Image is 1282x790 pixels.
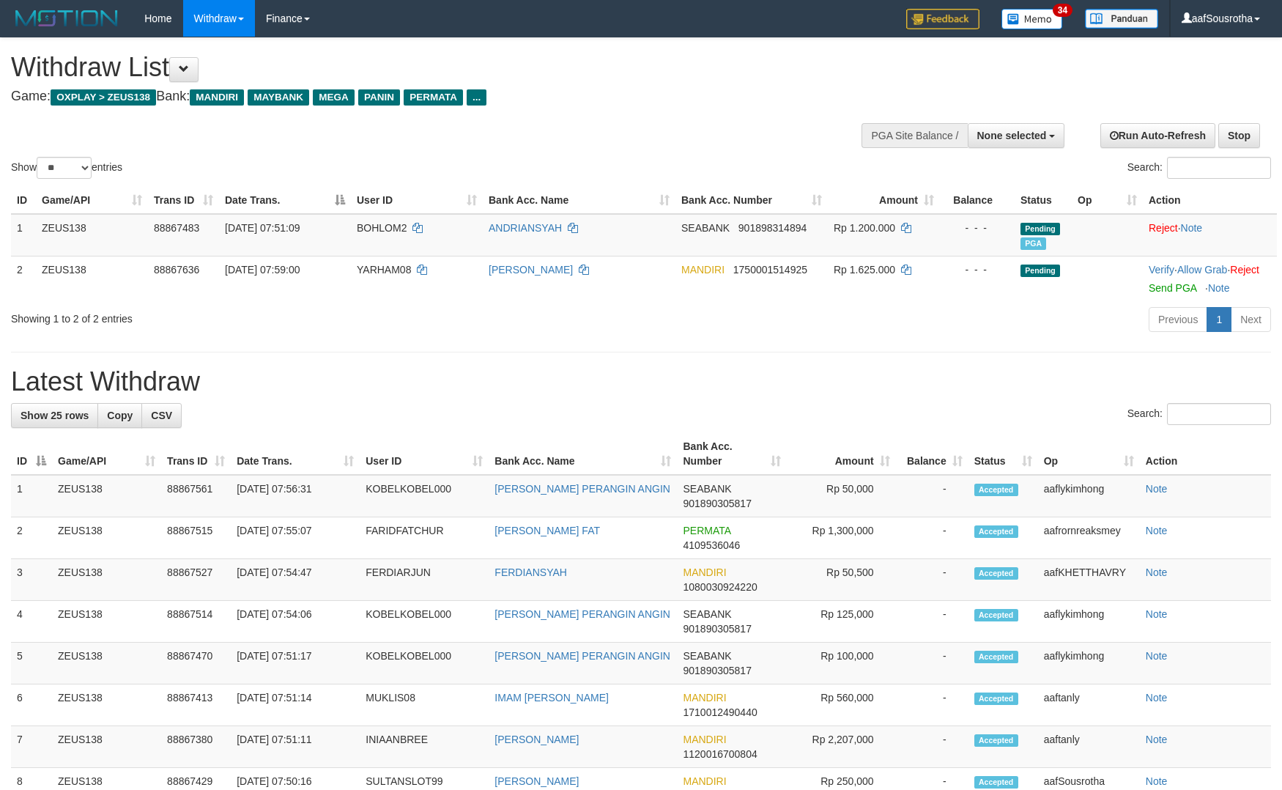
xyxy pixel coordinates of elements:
td: [DATE] 07:55:07 [231,517,360,559]
td: Rp 1,300,000 [787,517,896,559]
a: [PERSON_NAME] FAT [494,525,600,536]
td: - [896,601,968,643]
div: PGA Site Balance / [862,123,967,148]
span: MANDIRI [683,566,726,578]
span: Copy 1120016700804 to clipboard [683,748,757,760]
label: Search: [1127,403,1271,425]
span: Copy 1710012490440 to clipboard [683,706,757,718]
th: Status [1015,187,1072,214]
th: Trans ID: activate to sort column ascending [161,433,231,475]
span: Copy [107,410,133,421]
td: aafKHETTHAVRY [1038,559,1140,601]
span: Show 25 rows [21,410,89,421]
td: - [896,559,968,601]
span: 88867636 [154,264,199,276]
th: Game/API: activate to sort column ascending [36,187,148,214]
select: Showentries [37,157,92,179]
a: Note [1146,608,1168,620]
th: Amount: activate to sort column ascending [828,187,940,214]
td: aafrornreaksmey [1038,517,1140,559]
th: Balance: activate to sort column ascending [896,433,968,475]
td: aaflykimhong [1038,475,1140,517]
td: - [896,517,968,559]
span: SEABANK [683,608,731,620]
td: · · [1143,256,1277,301]
th: Bank Acc. Number: activate to sort column ascending [675,187,828,214]
td: 88867514 [161,601,231,643]
label: Show entries [11,157,122,179]
td: 3 [11,559,52,601]
a: [PERSON_NAME] PERANGIN ANGIN [494,608,670,620]
td: - [896,684,968,726]
td: aaflykimhong [1038,601,1140,643]
span: Rp 1.625.000 [834,264,895,276]
span: Copy 4109536046 to clipboard [683,539,740,551]
td: 88867515 [161,517,231,559]
td: 4 [11,601,52,643]
th: ID [11,187,36,214]
h4: Game: Bank: [11,89,840,104]
a: FERDIANSYAH [494,566,567,578]
img: Button%20Memo.svg [1001,9,1063,29]
span: Copy 901890305817 to clipboard [683,665,751,676]
span: · [1177,264,1230,276]
input: Search: [1167,157,1271,179]
td: [DATE] 07:54:47 [231,559,360,601]
td: 88867380 [161,726,231,768]
span: MANDIRI [190,89,244,106]
span: PERMATA [404,89,463,106]
td: [DATE] 07:51:11 [231,726,360,768]
td: Rp 560,000 [787,684,896,726]
th: Date Trans.: activate to sort column descending [219,187,351,214]
th: Bank Acc. Number: activate to sort column ascending [677,433,786,475]
label: Search: [1127,157,1271,179]
span: PERMATA [683,525,730,536]
a: Note [1146,734,1168,745]
th: Bank Acc. Name: activate to sort column ascending [489,433,677,475]
span: Accepted [974,651,1018,663]
a: CSV [141,403,182,428]
a: Show 25 rows [11,403,98,428]
td: INIAANBREE [360,726,489,768]
td: Rp 50,000 [787,475,896,517]
a: Note [1146,566,1168,578]
td: Rp 50,500 [787,559,896,601]
a: Send PGA [1149,282,1196,294]
span: None selected [977,130,1047,141]
td: ZEUS138 [52,684,161,726]
td: FARIDFATCHUR [360,517,489,559]
span: Accepted [974,776,1018,789]
th: Op: activate to sort column ascending [1038,433,1140,475]
td: aaflykimhong [1038,643,1140,684]
a: Verify [1149,264,1174,276]
td: [DATE] 07:51:14 [231,684,360,726]
td: MUKLIS08 [360,684,489,726]
span: Rp 1.200.000 [834,222,895,234]
span: Accepted [974,734,1018,747]
td: · [1143,214,1277,256]
th: Date Trans.: activate to sort column ascending [231,433,360,475]
span: Pending [1020,223,1060,235]
td: ZEUS138 [52,517,161,559]
span: MANDIRI [683,734,726,745]
span: 34 [1053,4,1072,17]
td: [DATE] 07:51:17 [231,643,360,684]
span: OXPLAY > ZEUS138 [51,89,156,106]
span: Copy 901890305817 to clipboard [683,498,751,509]
td: [DATE] 07:54:06 [231,601,360,643]
td: KOBELKOBEL000 [360,601,489,643]
a: [PERSON_NAME] [489,264,573,276]
th: User ID: activate to sort column ascending [360,433,489,475]
img: panduan.png [1085,9,1158,29]
div: - - - [946,262,1009,277]
span: YARHAM08 [357,264,411,276]
span: MAYBANK [248,89,309,106]
input: Search: [1167,403,1271,425]
span: PANIN [358,89,400,106]
td: KOBELKOBEL000 [360,643,489,684]
td: - [896,475,968,517]
td: 88867413 [161,684,231,726]
span: Copy 901898314894 to clipboard [738,222,807,234]
h1: Latest Withdraw [11,367,1271,396]
a: [PERSON_NAME] [494,775,579,787]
